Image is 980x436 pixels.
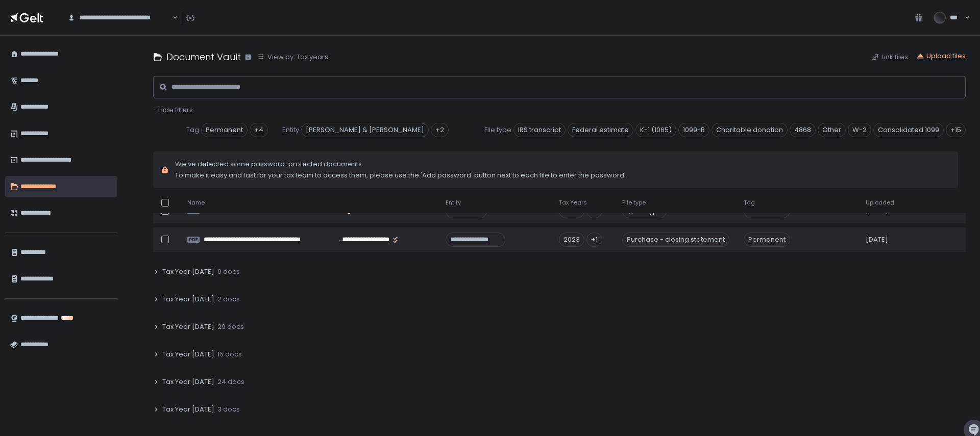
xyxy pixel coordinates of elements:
[162,267,214,276] span: Tax Year [DATE]
[187,199,205,207] span: Name
[873,123,944,137] span: Consolidated 1099
[513,123,566,137] span: IRS transcript
[162,350,214,359] span: Tax Year [DATE]
[484,125,511,135] span: File type
[744,199,755,207] span: Tag
[166,50,241,64] h1: Document Vault
[162,295,214,304] span: Tax Year [DATE]
[568,123,633,137] span: Federal estimate
[201,123,248,137] span: Permanent
[162,322,214,331] span: Tax Year [DATE]
[586,233,602,247] div: +1
[431,123,449,137] div: +2
[217,322,244,331] span: 29 docs
[301,123,429,137] span: [PERSON_NAME] & [PERSON_NAME]
[217,377,244,387] span: 24 docs
[257,53,328,62] button: View by: Tax years
[622,199,646,207] span: File type
[217,405,240,414] span: 3 docs
[712,123,788,137] span: Charitable donation
[678,123,709,137] span: 1099-R
[153,106,193,115] button: - Hide filters
[217,267,240,276] span: 0 docs
[186,125,199,135] span: Tag
[282,125,299,135] span: Entity
[175,160,626,169] span: We've detected some password-protected documents.
[162,377,214,387] span: Tax Year [DATE]
[916,52,966,61] button: Upload files
[790,123,816,137] span: 4868
[866,199,894,207] span: Uploaded
[217,295,240,304] span: 2 docs
[153,105,193,115] span: - Hide filters
[622,233,729,247] div: Purchase - closing statement
[818,123,846,137] span: Other
[175,171,626,180] span: To make it easy and fast for your tax team to access them, please use the 'Add password' button n...
[848,123,871,137] span: W-2
[250,123,268,137] div: +4
[866,235,888,244] span: [DATE]
[162,405,214,414] span: Tax Year [DATE]
[635,123,676,137] span: K-1 (1065)
[559,199,587,207] span: Tax Years
[217,350,242,359] span: 15 docs
[559,233,584,247] div: 2023
[946,123,966,137] div: +15
[61,7,178,29] div: Search for option
[744,233,790,247] span: Permanent
[871,53,908,62] button: Link files
[446,199,461,207] span: Entity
